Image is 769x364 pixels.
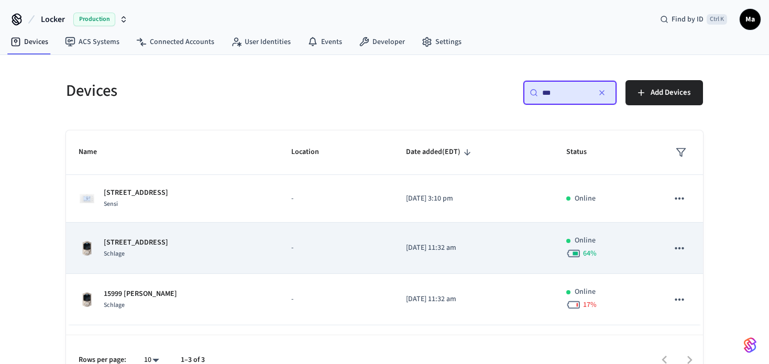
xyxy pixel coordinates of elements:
[625,80,703,105] button: Add Devices
[104,301,125,310] span: Schlage
[406,294,541,305] p: [DATE] 11:32 am
[104,289,177,300] p: 15999 [PERSON_NAME]
[57,32,128,51] a: ACS Systems
[413,32,470,51] a: Settings
[79,144,111,160] span: Name
[350,32,413,51] a: Developer
[104,200,118,208] span: Sensi
[104,249,125,258] span: Schlage
[79,240,95,257] img: Schlage Sense Smart Deadbolt with Camelot Trim, Front
[79,291,95,308] img: Schlage Sense Smart Deadbolt with Camelot Trim, Front
[406,144,474,160] span: Date added(EDT)
[73,13,115,26] span: Production
[128,32,223,51] a: Connected Accounts
[66,130,703,325] table: sticky table
[740,9,761,30] button: Ma
[104,187,168,198] p: [STREET_ADDRESS]
[583,248,597,259] span: 64 %
[707,14,727,25] span: Ctrl K
[575,286,596,297] p: Online
[79,190,95,207] img: Sensi Smart Thermostat (White)
[291,193,381,204] p: -
[651,86,690,100] span: Add Devices
[41,13,65,26] span: Locker
[744,337,756,354] img: SeamLogoGradient.69752ec5.svg
[583,300,597,310] span: 17 %
[566,144,600,160] span: Status
[223,32,299,51] a: User Identities
[652,10,735,29] div: Find by IDCtrl K
[406,242,541,253] p: [DATE] 11:32 am
[291,144,333,160] span: Location
[2,32,57,51] a: Devices
[575,193,596,204] p: Online
[299,32,350,51] a: Events
[291,242,381,253] p: -
[291,294,381,305] p: -
[672,14,704,25] span: Find by ID
[406,193,541,204] p: [DATE] 3:10 pm
[575,235,596,246] p: Online
[741,10,760,29] span: Ma
[104,237,168,248] p: [STREET_ADDRESS]
[66,80,378,102] h5: Devices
